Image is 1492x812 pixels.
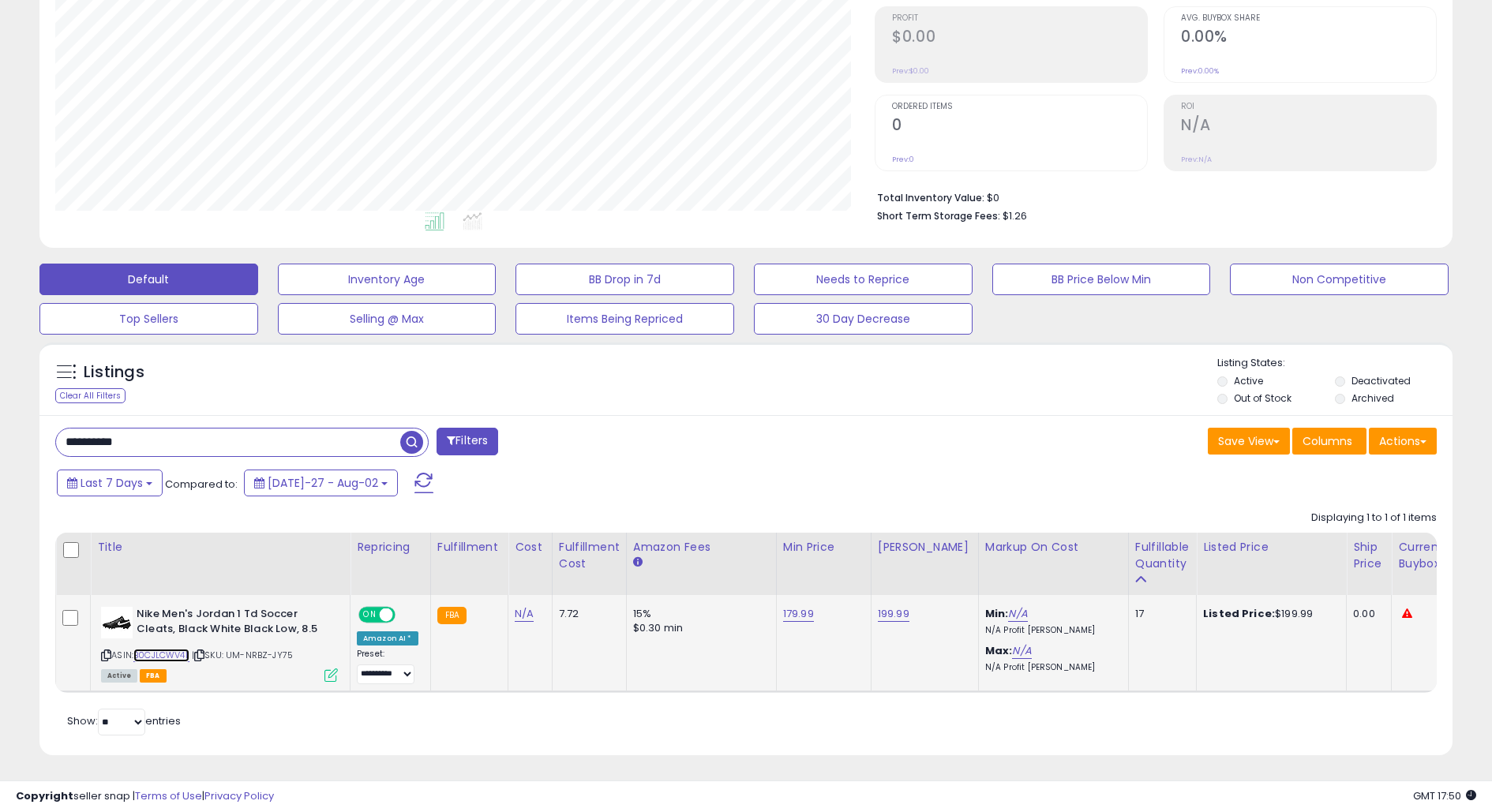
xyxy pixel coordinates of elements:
[1353,539,1385,572] div: Ship Price
[877,187,1425,206] li: $0
[1234,391,1291,405] label: Out of Stock
[1369,428,1437,455] button: Actions
[1181,66,1219,76] small: Prev: 0.00%
[101,607,338,680] div: ASIN:
[978,533,1128,595] th: The percentage added to the cost of goods (COGS) that forms the calculator for Min & Max prices.
[515,264,734,295] button: BB Drop in 7d
[877,209,1000,223] b: Short Term Storage Fees:
[1181,28,1436,49] h2: 0.00%
[892,155,914,164] small: Prev: 0
[1398,539,1479,572] div: Current Buybox Price
[783,539,864,556] div: Min Price
[16,789,274,804] div: seller snap | |
[1012,643,1031,659] a: N/A
[67,713,181,728] span: Show: entries
[892,103,1147,111] span: Ordered Items
[1203,607,1334,621] div: $199.99
[39,264,258,295] button: Default
[985,662,1116,673] p: N/A Profit [PERSON_NAME]
[165,477,238,492] span: Compared to:
[84,361,144,384] h5: Listings
[992,264,1211,295] button: BB Price Below Min
[1353,607,1379,621] div: 0.00
[515,606,534,622] a: N/A
[1230,264,1449,295] button: Non Competitive
[192,649,293,661] span: | SKU: UM-NRBZ-JY75
[878,606,909,622] a: 199.99
[754,303,973,335] button: 30 Day Decrease
[278,264,497,295] button: Inventory Age
[1135,607,1184,621] div: 17
[437,607,467,624] small: FBA
[515,303,734,335] button: Items Being Repriced
[892,28,1147,49] h2: $0.00
[754,264,973,295] button: Needs to Reprice
[357,539,424,556] div: Repricing
[633,607,764,621] div: 15%
[357,631,418,645] div: Amazon AI *
[437,539,501,556] div: Fulfillment
[101,669,137,683] span: All listings currently available for purchase on Amazon
[57,470,163,496] button: Last 7 Days
[783,606,814,622] a: 179.99
[559,607,614,621] div: 7.72
[140,669,167,683] span: FBA
[1217,356,1452,371] p: Listing States:
[81,475,143,491] span: Last 7 Days
[268,475,378,491] span: [DATE]-27 - Aug-02
[244,470,398,496] button: [DATE]-27 - Aug-02
[360,608,380,622] span: ON
[137,607,328,640] b: Nike Men's Jordan 1 Td Soccer Cleats, Black White Black Low, 8.5
[133,649,189,662] a: B0CJLCWV4L
[985,625,1116,636] p: N/A Profit [PERSON_NAME]
[515,539,545,556] div: Cost
[1181,14,1436,23] span: Avg. Buybox Share
[1303,433,1352,449] span: Columns
[39,303,258,335] button: Top Sellers
[393,608,418,622] span: OFF
[1135,539,1190,572] div: Fulfillable Quantity
[1413,788,1476,803] span: 2025-08-10 17:50 GMT
[877,191,984,204] b: Total Inventory Value:
[633,621,764,635] div: $0.30 min
[55,388,126,403] div: Clear All Filters
[437,428,498,455] button: Filters
[1234,374,1263,387] label: Active
[1351,391,1394,405] label: Archived
[204,788,274,803] a: Privacy Policy
[985,539,1122,556] div: Markup on Cost
[278,303,497,335] button: Selling @ Max
[101,607,133,638] img: 31eFo+honGL._SL40_.jpg
[1203,539,1340,556] div: Listed Price
[985,606,1009,621] b: Min:
[1292,428,1366,455] button: Columns
[135,788,202,803] a: Terms of Use
[892,66,929,76] small: Prev: $0.00
[1203,606,1275,621] b: Listed Price:
[559,539,620,572] div: Fulfillment Cost
[1008,606,1027,622] a: N/A
[1181,116,1436,137] h2: N/A
[16,788,73,803] strong: Copyright
[633,539,770,556] div: Amazon Fees
[1181,103,1436,111] span: ROI
[892,14,1147,23] span: Profit
[878,539,972,556] div: [PERSON_NAME]
[985,643,1013,658] b: Max:
[357,649,418,684] div: Preset:
[633,556,643,570] small: Amazon Fees.
[97,539,343,556] div: Title
[892,116,1147,137] h2: 0
[1311,511,1437,526] div: Displaying 1 to 1 of 1 items
[1351,374,1411,387] label: Deactivated
[1181,155,1212,164] small: Prev: N/A
[1208,428,1290,455] button: Save View
[1003,208,1027,223] span: $1.26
